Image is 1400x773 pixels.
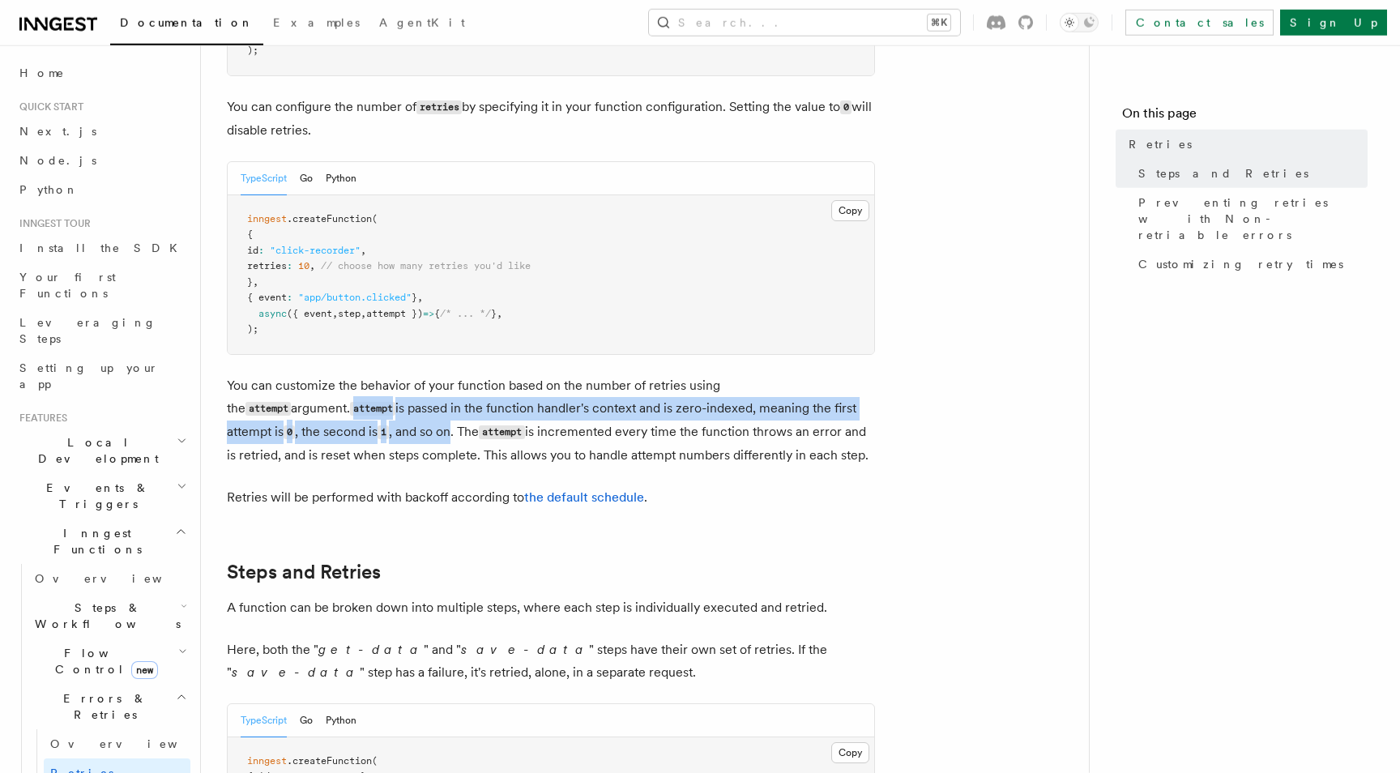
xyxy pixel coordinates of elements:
[247,245,258,256] span: id
[13,428,190,473] button: Local Development
[258,245,264,256] span: :
[35,572,202,585] span: Overview
[461,642,589,657] em: save-data
[434,308,440,319] span: {
[247,213,287,224] span: inngest
[423,308,434,319] span: =>
[227,596,875,619] p: A function can be broken down into multiple steps, where each step is individually executed and r...
[28,638,190,684] button: Flow Controlnew
[247,228,253,240] span: {
[19,183,79,196] span: Python
[13,308,190,353] a: Leveraging Steps
[28,600,181,632] span: Steps & Workflows
[300,704,313,737] button: Go
[287,292,292,303] span: :
[247,292,287,303] span: { event
[241,704,287,737] button: TypeScript
[232,664,360,680] em: save-data
[928,15,950,31] kbd: ⌘K
[28,645,178,677] span: Flow Control
[318,642,424,657] em: get-data
[1138,194,1368,243] span: Preventing retries with Non-retriable errors
[350,402,395,416] code: attempt
[1129,136,1192,152] span: Retries
[227,96,875,142] p: You can configure the number of by specifying it in your function configuration. Setting the valu...
[1122,130,1368,159] a: Retries
[110,5,263,45] a: Documentation
[120,16,254,29] span: Documentation
[300,162,313,195] button: Go
[372,755,378,767] span: (
[13,519,190,564] button: Inngest Functions
[50,737,217,750] span: Overview
[13,412,67,425] span: Features
[287,260,292,271] span: :
[258,308,287,319] span: async
[19,361,159,391] span: Setting up your app
[13,480,177,512] span: Events & Triggers
[227,374,875,467] p: You can customize the behavior of your function based on the number of retries using the argument...
[1132,188,1368,250] a: Preventing retries with Non-retriable errors
[13,146,190,175] a: Node.js
[361,308,366,319] span: ,
[321,260,531,271] span: // choose how many retries you'd like
[263,5,369,44] a: Examples
[1125,10,1274,36] a: Contact sales
[13,434,177,467] span: Local Development
[1138,165,1308,182] span: Steps and Retries
[131,661,158,679] span: new
[44,729,190,758] a: Overview
[287,213,372,224] span: .createFunction
[270,245,361,256] span: "click-recorder"
[241,162,287,195] button: TypeScript
[1138,256,1343,272] span: Customizing retry times
[309,260,315,271] span: ,
[369,5,475,44] a: AgentKit
[247,45,258,56] span: );
[831,200,869,221] button: Copy
[497,308,502,319] span: ,
[245,402,291,416] code: attempt
[649,10,960,36] button: Search...⌘K
[372,213,378,224] span: (
[28,690,176,723] span: Errors & Retries
[287,308,332,319] span: ({ event
[298,292,412,303] span: "app/button.clicked"
[19,65,65,81] span: Home
[326,162,356,195] button: Python
[13,353,190,399] a: Setting up your app
[19,154,96,167] span: Node.js
[338,308,361,319] span: step
[326,704,356,737] button: Python
[13,473,190,519] button: Events & Triggers
[13,117,190,146] a: Next.js
[19,316,156,345] span: Leveraging Steps
[13,58,190,88] a: Home
[1060,13,1099,32] button: Toggle dark mode
[1132,159,1368,188] a: Steps and Retries
[13,263,190,308] a: Your first Functions
[273,16,360,29] span: Examples
[361,245,366,256] span: ,
[28,684,190,729] button: Errors & Retries
[19,125,96,138] span: Next.js
[412,292,417,303] span: }
[366,308,423,319] span: attempt })
[298,260,309,271] span: 10
[491,308,497,319] span: }
[284,425,295,439] code: 0
[19,271,116,300] span: Your first Functions
[332,308,338,319] span: ,
[416,100,462,114] code: retries
[13,175,190,204] a: Python
[227,638,875,684] p: Here, both the " " and " " steps have their own set of retries. If the " " step has a failure, it...
[1280,10,1387,36] a: Sign Up
[379,16,465,29] span: AgentKit
[247,323,258,335] span: );
[13,233,190,263] a: Install the SDK
[28,593,190,638] button: Steps & Workflows
[13,525,175,557] span: Inngest Functions
[253,276,258,288] span: ,
[28,564,190,593] a: Overview
[227,486,875,509] p: Retries will be performed with backoff according to .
